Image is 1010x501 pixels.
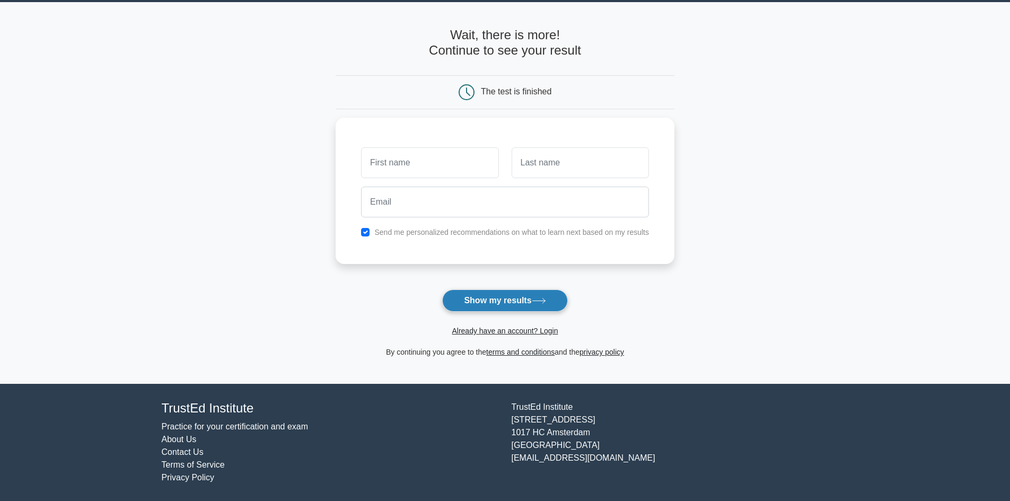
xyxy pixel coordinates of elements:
[505,401,855,484] div: TrustEd Institute [STREET_ADDRESS] 1017 HC Amsterdam [GEOGRAPHIC_DATA] [EMAIL_ADDRESS][DOMAIN_NAME]
[442,289,567,312] button: Show my results
[452,327,558,335] a: Already have an account? Login
[162,460,225,469] a: Terms of Service
[162,447,204,456] a: Contact Us
[486,348,555,356] a: terms and conditions
[336,28,674,58] h4: Wait, there is more! Continue to see your result
[329,346,681,358] div: By continuing you agree to the and the
[481,87,551,96] div: The test is finished
[162,473,215,482] a: Privacy Policy
[361,187,649,217] input: Email
[374,228,649,236] label: Send me personalized recommendations on what to learn next based on my results
[162,435,197,444] a: About Us
[579,348,624,356] a: privacy policy
[162,401,499,416] h4: TrustEd Institute
[162,422,309,431] a: Practice for your certification and exam
[512,147,649,178] input: Last name
[361,147,498,178] input: First name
